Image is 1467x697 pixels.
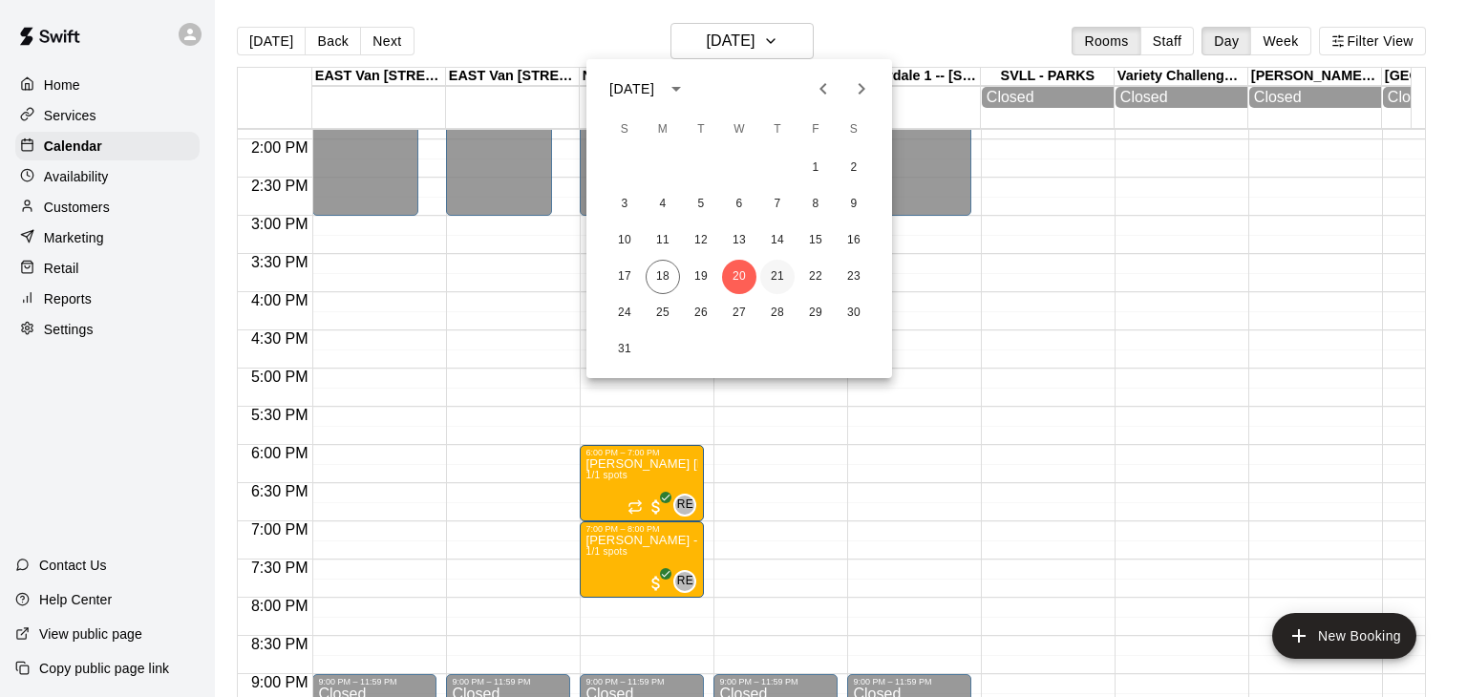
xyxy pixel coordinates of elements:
button: 6 [722,187,756,222]
button: 10 [607,223,642,258]
button: 11 [646,223,680,258]
span: Thursday [760,111,795,149]
div: [DATE] [609,79,654,99]
button: 28 [760,296,795,330]
button: 14 [760,223,795,258]
span: Sunday [607,111,642,149]
button: 31 [607,332,642,367]
button: 17 [607,260,642,294]
button: Previous month [804,70,842,108]
button: 24 [607,296,642,330]
button: 12 [684,223,718,258]
button: 5 [684,187,718,222]
button: Next month [842,70,881,108]
button: 20 [722,260,756,294]
button: 29 [798,296,833,330]
button: 16 [837,223,871,258]
button: 15 [798,223,833,258]
button: 1 [798,151,833,185]
button: 30 [837,296,871,330]
span: Monday [646,111,680,149]
button: 21 [760,260,795,294]
span: Tuesday [684,111,718,149]
span: Wednesday [722,111,756,149]
button: 3 [607,187,642,222]
span: Saturday [837,111,871,149]
button: 13 [722,223,756,258]
button: 7 [760,187,795,222]
button: 27 [722,296,756,330]
button: 8 [798,187,833,222]
button: 19 [684,260,718,294]
button: calendar view is open, switch to year view [660,73,692,105]
button: 23 [837,260,871,294]
button: 18 [646,260,680,294]
span: Friday [798,111,833,149]
button: 2 [837,151,871,185]
button: 9 [837,187,871,222]
button: 4 [646,187,680,222]
button: 26 [684,296,718,330]
button: 22 [798,260,833,294]
button: 25 [646,296,680,330]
